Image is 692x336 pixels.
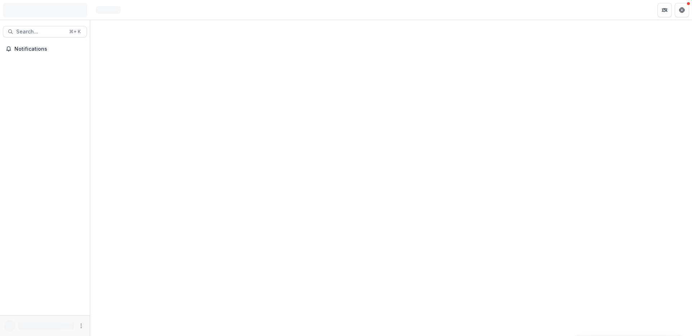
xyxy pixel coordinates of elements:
[16,29,65,35] span: Search...
[657,3,672,17] button: Partners
[77,322,85,330] button: More
[675,3,689,17] button: Get Help
[3,43,87,55] button: Notifications
[14,46,84,52] span: Notifications
[93,5,124,15] nav: breadcrumb
[3,26,87,37] button: Search...
[68,28,82,36] div: ⌘ + K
